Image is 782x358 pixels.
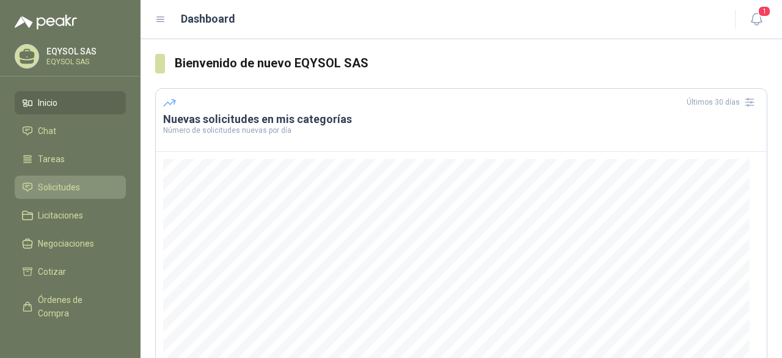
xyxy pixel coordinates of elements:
[15,204,126,227] a: Licitaciones
[15,119,126,143] a: Chat
[38,152,65,166] span: Tareas
[38,293,114,320] span: Órdenes de Compra
[38,181,80,194] span: Solicitudes
[687,92,759,112] div: Últimos 30 días
[181,10,235,28] h1: Dashboard
[163,127,759,134] p: Número de solicitudes nuevas por día
[15,288,126,325] a: Órdenes de Compra
[745,9,767,31] button: 1
[38,237,94,250] span: Negociaciones
[15,147,126,171] a: Tareas
[38,124,56,138] span: Chat
[758,6,771,17] span: 1
[38,265,66,278] span: Cotizar
[15,176,126,199] a: Solicitudes
[15,260,126,283] a: Cotizar
[175,54,768,73] h3: Bienvenido de nuevo EQYSOL SAS
[163,112,759,127] h3: Nuevas solicitudes en mis categorías
[15,232,126,255] a: Negociaciones
[46,47,123,56] p: EQYSOL SAS
[15,15,77,29] img: Logo peakr
[38,209,83,222] span: Licitaciones
[15,91,126,114] a: Inicio
[38,96,57,110] span: Inicio
[46,58,123,65] p: EQYSOL SAS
